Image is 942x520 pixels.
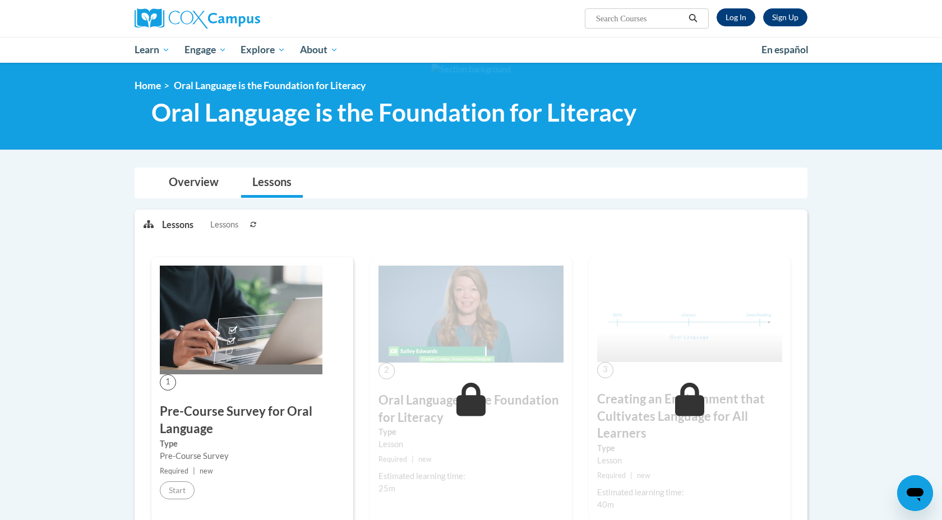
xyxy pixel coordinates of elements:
[378,392,564,426] h3: Oral Language is the Foundation for Literacy
[160,266,322,374] img: Course Image
[127,37,177,63] a: Learn
[597,266,782,362] img: Course Image
[418,455,432,463] span: new
[378,426,564,438] label: Type
[135,8,260,29] img: Cox Campus
[162,219,193,231] p: Lessons
[160,403,345,438] h3: Pre-Course Survey for Oral Language
[763,8,807,26] a: Register
[378,470,564,482] div: Estimated learning time:
[118,37,824,63] div: Main menu
[300,43,338,57] span: About
[177,37,234,63] a: Engage
[597,500,614,509] span: 40m
[160,374,176,391] span: 1
[754,38,816,62] a: En español
[160,467,188,475] span: Required
[378,363,395,379] span: 2
[597,486,782,499] div: Estimated learning time:
[160,481,195,499] button: Start
[761,44,809,55] span: En español
[597,362,613,378] span: 3
[378,438,564,451] div: Lesson
[241,43,285,57] span: Explore
[135,43,170,57] span: Learn
[241,168,303,198] a: Lessons
[233,37,293,63] a: Explore
[193,467,195,475] span: |
[597,454,782,467] div: Lesson
[293,37,345,63] a: About
[200,467,213,475] span: new
[685,12,701,25] button: Search
[412,455,414,463] span: |
[184,43,227,57] span: Engage
[160,438,345,450] label: Type
[135,8,348,29] a: Cox Campus
[597,442,782,454] label: Type
[897,475,933,511] iframe: Button to launch messaging window
[378,455,407,463] span: Required
[210,219,238,231] span: Lessons
[378,266,564,363] img: Course Image
[717,8,755,26] a: Log In
[431,63,511,76] img: Section background
[637,471,650,480] span: new
[174,80,366,91] span: Oral Language is the Foundation for Literacy
[135,80,161,91] a: Home
[597,391,782,442] h3: Creating an Environment that Cultivates Language for All Learners
[597,471,626,480] span: Required
[378,484,395,493] span: 25m
[595,12,685,25] input: Search Courses
[630,471,632,480] span: |
[151,97,636,127] span: Oral Language is the Foundation for Literacy
[160,450,345,462] div: Pre-Course Survey
[158,168,230,198] a: Overview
